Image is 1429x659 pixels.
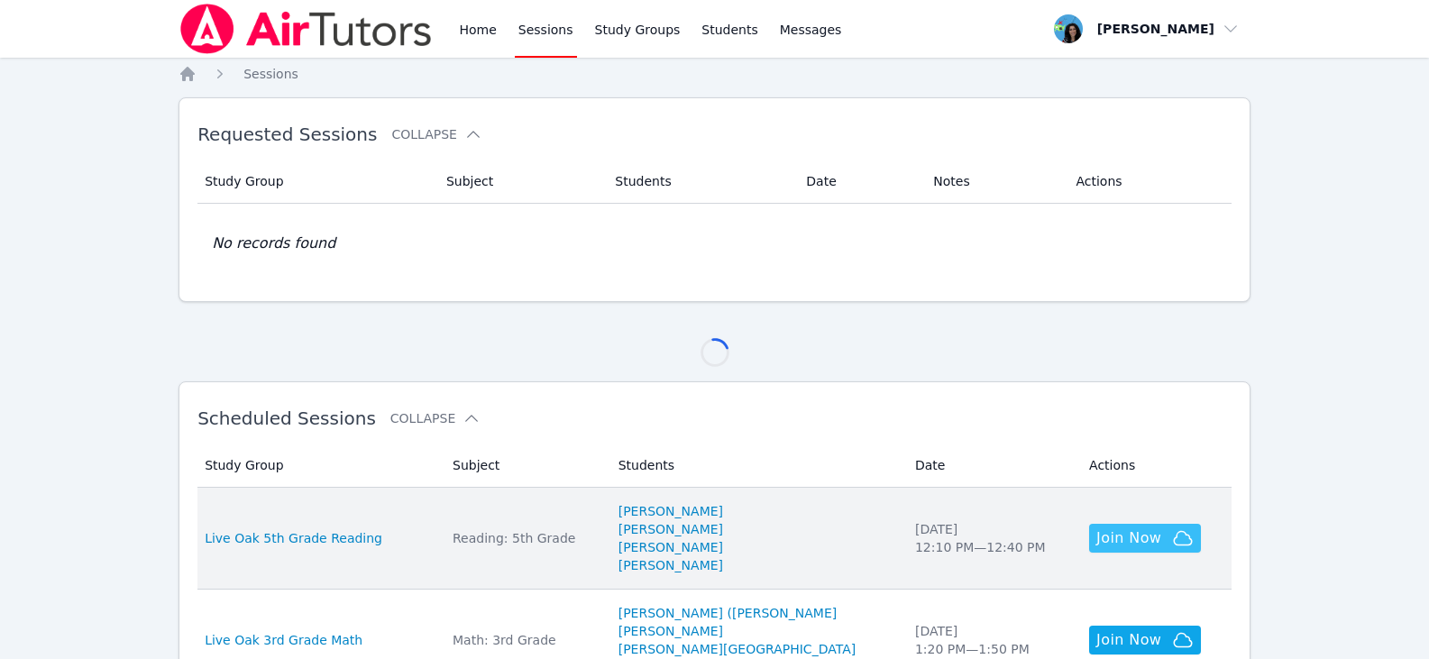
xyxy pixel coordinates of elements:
[390,409,481,427] button: Collapse
[618,640,856,658] a: [PERSON_NAME][GEOGRAPHIC_DATA]
[197,124,377,145] span: Requested Sessions
[205,529,382,547] a: Live Oak 5th Grade Reading
[915,622,1067,658] div: [DATE] 1:20 PM — 1:50 PM
[197,204,1232,283] td: No records found
[618,604,838,622] a: [PERSON_NAME] ([PERSON_NAME]
[618,502,723,520] a: [PERSON_NAME]
[243,65,298,83] a: Sessions
[197,444,442,488] th: Study Group
[1089,626,1201,654] button: Join Now
[243,67,298,81] span: Sessions
[1096,527,1161,549] span: Join Now
[1078,444,1232,488] th: Actions
[904,444,1078,488] th: Date
[179,4,434,54] img: Air Tutors
[453,631,597,649] div: Math: 3rd Grade
[618,556,723,574] a: [PERSON_NAME]
[442,444,608,488] th: Subject
[197,407,376,429] span: Scheduled Sessions
[453,529,597,547] div: Reading: 5th Grade
[604,160,795,204] th: Students
[197,160,435,204] th: Study Group
[608,444,904,488] th: Students
[780,21,842,39] span: Messages
[205,631,362,649] a: Live Oak 3rd Grade Math
[1096,629,1161,651] span: Join Now
[795,160,922,204] th: Date
[922,160,1065,204] th: Notes
[618,520,723,538] a: [PERSON_NAME]
[179,65,1250,83] nav: Breadcrumb
[1089,524,1201,553] button: Join Now
[618,538,723,556] a: [PERSON_NAME]
[618,622,723,640] a: [PERSON_NAME]
[1065,160,1231,204] th: Actions
[197,488,1232,590] tr: Live Oak 5th Grade ReadingReading: 5th Grade[PERSON_NAME][PERSON_NAME][PERSON_NAME][PERSON_NAME][...
[435,160,604,204] th: Subject
[915,520,1067,556] div: [DATE] 12:10 PM — 12:40 PM
[391,125,481,143] button: Collapse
